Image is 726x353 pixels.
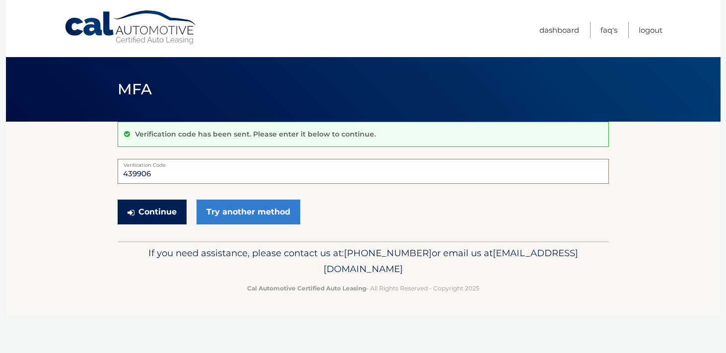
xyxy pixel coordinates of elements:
[64,10,198,45] a: Cal Automotive
[539,22,579,38] a: Dashboard
[124,245,602,277] p: If you need assistance, please contact us at: or email us at
[118,159,609,184] input: Verification Code
[118,80,152,98] span: MFA
[324,247,578,275] span: [EMAIL_ADDRESS][DOMAIN_NAME]
[124,283,602,293] p: - All Rights Reserved - Copyright 2025
[118,159,609,167] label: Verification Code
[118,200,187,224] button: Continue
[135,130,376,139] p: Verification code has been sent. Please enter it below to continue.
[197,200,300,224] a: Try another method
[344,247,432,259] span: [PHONE_NUMBER]
[247,284,366,292] strong: Cal Automotive Certified Auto Leasing
[600,22,617,38] a: FAQ's
[639,22,662,38] a: Logout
